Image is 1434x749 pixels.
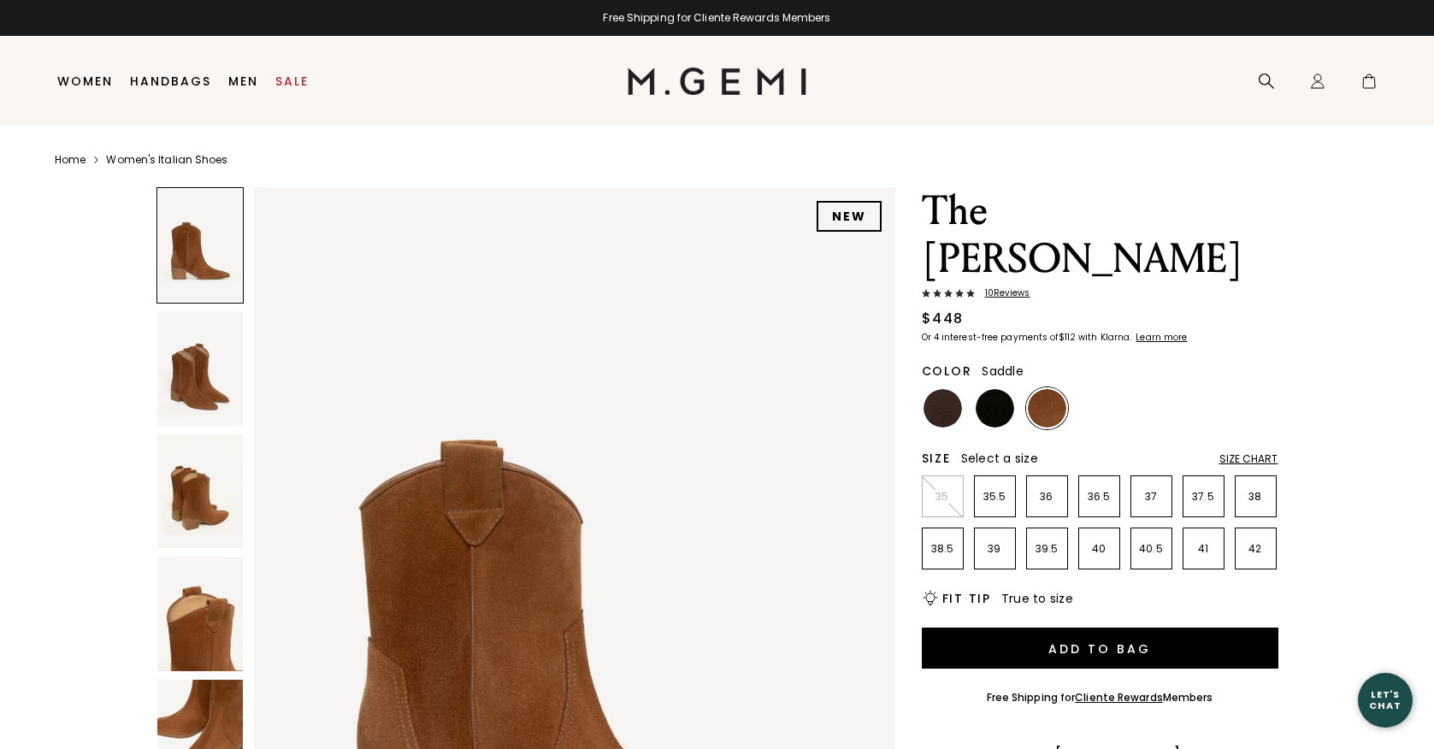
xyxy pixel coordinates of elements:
a: Learn more [1134,333,1187,343]
p: 38 [1236,490,1276,504]
div: Size Chart [1219,452,1278,466]
a: Cliente Rewards [1075,690,1163,705]
h1: The [PERSON_NAME] [922,187,1278,283]
p: 42 [1236,542,1276,556]
img: The Rita Basso [157,311,243,426]
p: 37 [1131,490,1171,504]
button: Add to Bag [922,628,1278,669]
klarna-placement-style-body: with Klarna [1078,331,1134,344]
div: Let's Chat [1358,689,1413,711]
p: 40.5 [1131,542,1171,556]
img: Black [976,389,1014,428]
h2: Color [922,364,972,378]
a: Women's Italian Shoes [106,153,227,167]
p: 35.5 [975,490,1015,504]
p: 39 [975,542,1015,556]
img: The Rita Basso [157,557,243,671]
div: $448 [922,309,964,329]
p: 39.5 [1027,542,1067,556]
a: Men [228,74,258,88]
img: Saddle [1028,389,1066,428]
p: 41 [1183,542,1224,556]
span: Select a size [961,450,1038,467]
p: 35 [923,490,963,504]
klarna-placement-style-body: Or 4 interest-free payments of [922,331,1059,344]
klarna-placement-style-amount: $112 [1059,331,1076,344]
a: Women [57,74,113,88]
img: M.Gemi [628,68,806,95]
a: 10Reviews [922,288,1278,302]
p: 38.5 [923,542,963,556]
span: Saddle [982,363,1024,380]
p: 37.5 [1183,490,1224,504]
klarna-placement-style-cta: Learn more [1136,331,1187,344]
a: Home [55,153,86,167]
div: Free Shipping for Members [987,691,1213,705]
div: NEW [817,201,882,232]
p: 36 [1027,490,1067,504]
a: Sale [275,74,309,88]
img: The Rita Basso [157,434,243,549]
h2: Fit Tip [942,592,991,605]
span: 10 Review s [975,288,1030,298]
h2: Size [922,451,951,465]
p: 36.5 [1079,490,1119,504]
img: Espresso [924,389,962,428]
span: True to size [1001,590,1073,607]
p: 40 [1079,542,1119,556]
a: Handbags [130,74,211,88]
